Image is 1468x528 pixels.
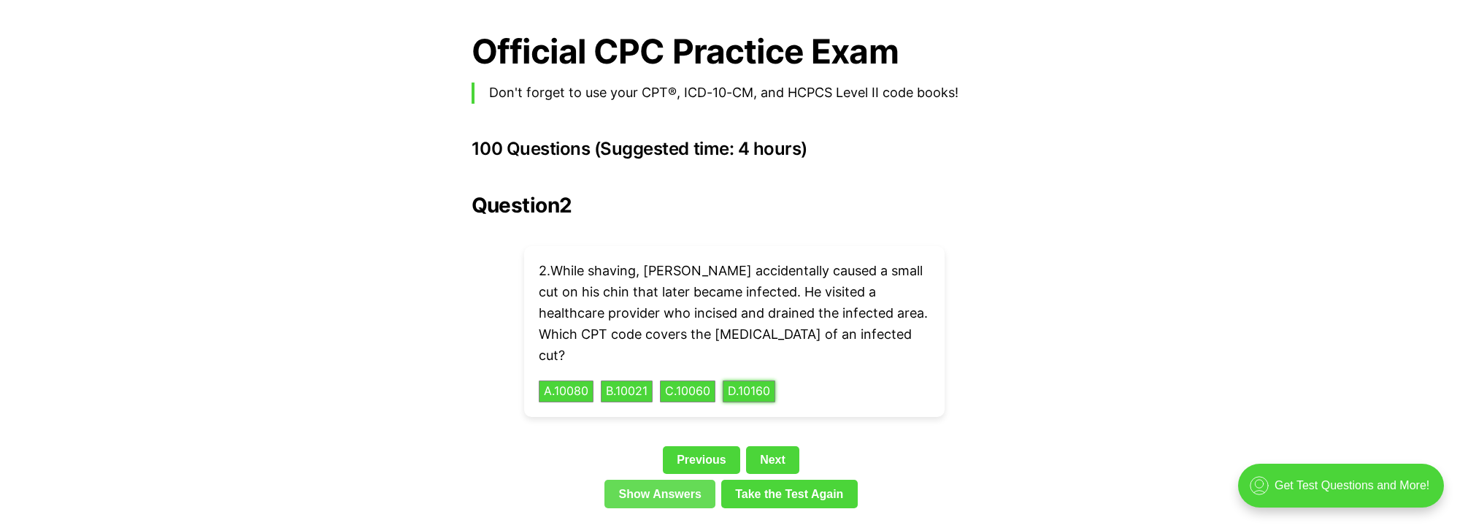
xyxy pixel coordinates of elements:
[660,380,715,402] button: C.10060
[663,446,740,474] a: Previous
[539,380,593,402] button: A.10080
[539,261,930,366] p: 2 . While shaving, [PERSON_NAME] accidentally caused a small cut on his chin that later became in...
[472,32,997,71] h1: Official CPC Practice Exam
[723,380,775,402] button: D.10160
[472,194,997,217] h2: Question 2
[1226,456,1468,528] iframe: portal-trigger
[472,139,997,159] h3: 100 Questions (Suggested time: 4 hours)
[746,446,799,474] a: Next
[472,83,997,104] blockquote: Don't forget to use your CPT®, ICD-10-CM, and HCPCS Level II code books!
[721,480,858,508] a: Take the Test Again
[601,380,653,402] button: B.10021
[604,480,715,508] a: Show Answers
